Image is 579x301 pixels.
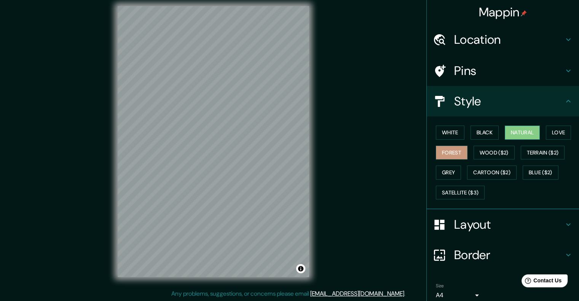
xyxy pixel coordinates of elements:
h4: Border [454,247,564,263]
div: Layout [427,209,579,240]
button: Natural [505,126,540,140]
h4: Location [454,32,564,47]
button: Wood ($2) [474,146,515,160]
h4: Style [454,94,564,109]
button: Cartoon ($2) [467,166,517,180]
button: Love [546,126,571,140]
a: [EMAIL_ADDRESS][DOMAIN_NAME] [310,290,404,298]
p: Any problems, suggestions, or concerns please email . [171,289,405,298]
div: . [407,289,408,298]
canvas: Map [118,6,309,277]
button: Satellite ($3) [436,186,485,200]
button: White [436,126,464,140]
label: Size [436,283,444,289]
iframe: Help widget launcher [511,271,571,293]
button: Black [471,126,499,140]
div: Pins [427,56,579,86]
h4: Layout [454,217,564,232]
button: Blue ($2) [523,166,558,180]
div: . [405,289,407,298]
button: Forest [436,146,467,160]
h4: Pins [454,63,564,78]
img: pin-icon.png [521,10,527,16]
h4: Mappin [479,5,527,20]
button: Toggle attribution [296,264,305,273]
button: Terrain ($2) [521,146,565,160]
button: Grey [436,166,461,180]
div: Style [427,86,579,116]
div: Location [427,24,579,55]
div: Border [427,240,579,270]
